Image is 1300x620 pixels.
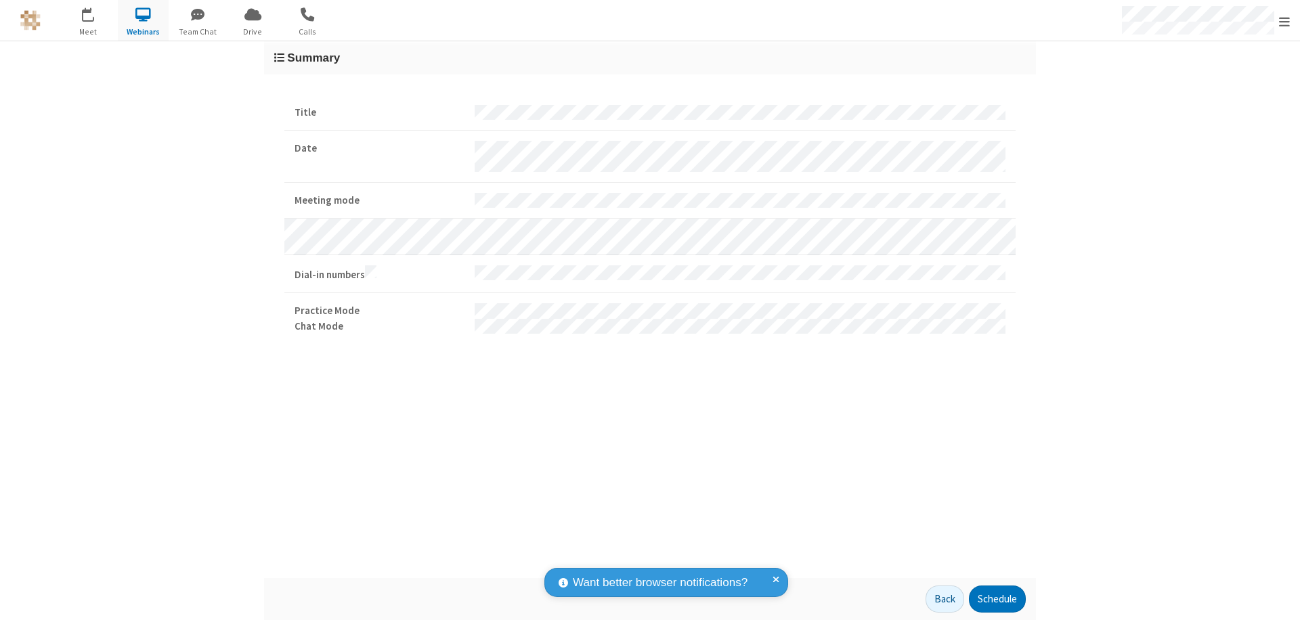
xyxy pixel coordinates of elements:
span: Team Chat [173,26,223,38]
span: Drive [227,26,278,38]
strong: Chat Mode [295,319,464,334]
div: 8 [91,7,100,18]
strong: Practice Mode [295,303,464,319]
span: Want better browser notifications? [573,574,747,592]
span: Calls [282,26,333,38]
strong: Meeting mode [295,193,464,208]
span: Meet [63,26,114,38]
strong: Dial-in numbers [295,265,464,283]
span: Summary [287,51,340,64]
span: Webinars [118,26,169,38]
strong: Title [295,105,464,120]
button: Back [926,585,964,613]
strong: Date [295,141,464,156]
img: QA Selenium DO NOT DELETE OR CHANGE [20,10,41,30]
button: Schedule [969,585,1026,613]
